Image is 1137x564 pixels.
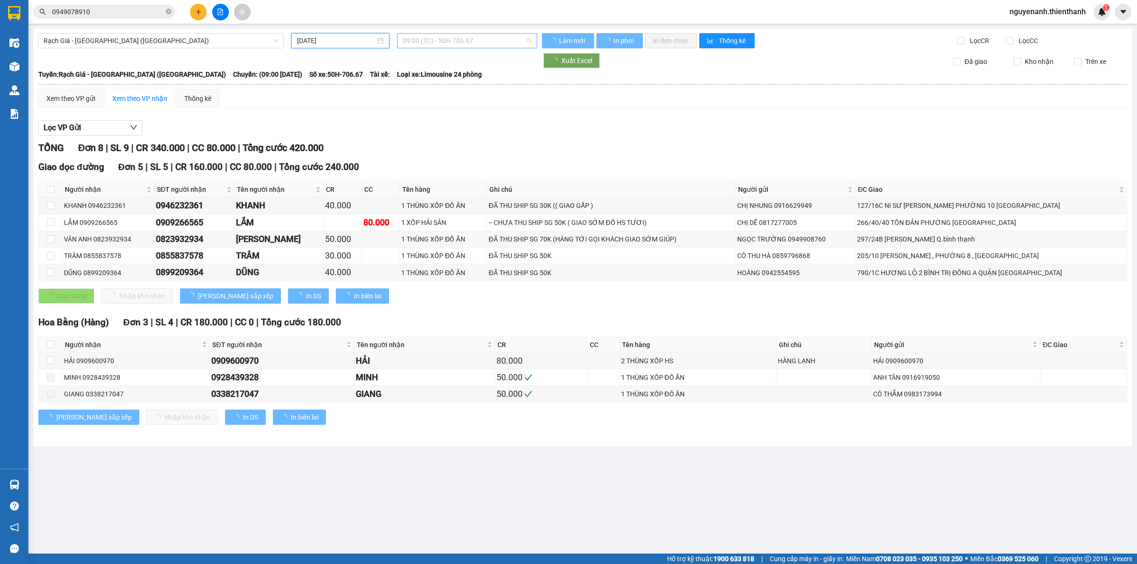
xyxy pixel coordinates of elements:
[288,288,329,304] button: In DS
[1002,6,1093,18] span: nguyenanh.thienthanh
[354,386,495,403] td: GIANG
[356,387,493,401] div: GIANG
[401,200,485,211] div: 1 THÙNG XỐP ĐỒ ĂN
[354,353,495,369] td: HẢI
[397,69,482,80] span: Loại xe: Limousine 24 phòng
[621,356,775,366] div: 2 THÙNG XỐP HS
[713,555,754,563] strong: 1900 633 818
[737,251,854,261] div: CÔ THU HÀ 0859796868
[401,217,485,228] div: 1 XỐP HẢI SẢN
[65,340,200,350] span: Người nhận
[496,387,585,401] div: 50.000
[495,337,587,353] th: CR
[707,37,715,45] span: bar-chart
[180,288,281,304] button: [PERSON_NAME] sắp xếp
[309,69,363,80] span: Số xe: 50H-706.67
[8,6,20,20] img: logo-vxr
[233,69,302,80] span: Chuyến: (09:00 [DATE])
[857,234,1125,244] div: 297/24B [PERSON_NAME] Q.bình thạnh
[1043,340,1117,350] span: ĐC Giao
[354,291,381,301] span: In biên lai
[778,356,870,366] div: HÀNG LẠNH
[210,386,354,403] td: 0338217047
[212,340,344,350] span: SĐT người nhận
[225,410,266,425] button: In DS
[401,234,485,244] div: 1 THÙNG XỐP ĐỒ ĂN
[176,317,178,328] span: |
[1046,554,1047,564] span: |
[1103,4,1110,11] sup: 1
[64,356,208,366] div: HẢI 0909600970
[211,387,352,401] div: 0338217047
[343,292,354,299] span: loading
[965,557,968,561] span: ⚪️
[876,555,963,563] strong: 0708 023 035 - 0935 103 250
[857,200,1125,211] div: 127/16C NI SƯ [PERSON_NAME] PHƯỜNG 10 [GEOGRAPHIC_DATA]
[559,36,587,46] span: Làm mới
[596,33,643,48] button: In phơi
[737,268,854,278] div: HOÀNG 0942554595
[998,555,1038,563] strong: 0369 525 060
[10,544,19,553] span: message
[621,372,775,383] div: 1 THÙNG XỐP ĐỒ ĂN
[154,248,235,264] td: 0855837578
[488,268,734,278] div: ĐÃ THU SHIP SG 50K
[243,412,258,422] span: In DS
[1015,36,1039,46] span: Lọc CC
[217,9,224,15] span: file-add
[10,523,19,532] span: notification
[236,266,321,279] div: DŨNG
[400,182,487,197] th: Tên hàng
[274,161,277,172] span: |
[238,142,240,153] span: |
[873,356,1038,366] div: HẢI 0909600970
[230,161,272,172] span: CC 80.000
[155,317,173,328] span: SL 4
[1115,4,1131,20] button: caret-down
[236,233,321,246] div: [PERSON_NAME]
[9,85,19,95] img: warehouse-icon
[336,288,389,304] button: In biên lai
[542,33,594,48] button: Làm mới
[236,249,321,262] div: TRÂM
[496,354,585,367] div: 80.000
[64,200,153,211] div: KHANH 0946232361
[356,354,493,367] div: HẢI
[171,161,173,172] span: |
[363,216,398,229] div: 80.000
[873,389,1038,399] div: CÔ THẮM 0983173994
[280,414,291,421] span: loading
[154,264,235,281] td: 0899209364
[306,291,321,301] span: In DS
[101,288,173,304] button: Nhập kho nhận
[403,34,532,48] span: 09:00 (TC) - 50H-706.67
[188,292,198,299] span: loading
[192,142,235,153] span: CC 80.000
[175,161,223,172] span: CR 160.000
[64,251,153,261] div: TRÂM 0855837578
[354,369,495,386] td: MINH
[239,9,245,15] span: aim
[846,554,963,564] span: Miền Nam
[488,234,734,244] div: ĐÃ THU SHIP SG 70K (HÀNG TỚI GỌI KHÁCH GIAO SỚM GIÚP)
[38,120,143,135] button: Lọc VP Gửi
[401,268,485,278] div: 1 THÙNG XỐP ĐỒ ĂN
[39,9,46,15] span: search
[64,268,153,278] div: DŨNG 0899209364
[667,554,754,564] span: Hỗ trợ kỹ thuật:
[235,197,323,214] td: KHANH
[614,36,635,46] span: In phơi
[296,292,306,299] span: loading
[236,199,321,212] div: KHANH
[356,371,493,384] div: MINH
[970,554,1038,564] span: Miền Bắc
[46,414,56,421] span: loading
[488,217,734,228] div: -- CHƯA THU SHIP SG 50K ( GIAO SỚM ĐỒ HS TƯƠI)
[235,264,323,281] td: DŨNG
[38,71,226,78] b: Tuyến: Rạch Giá - [GEOGRAPHIC_DATA] ([GEOGRAPHIC_DATA])
[857,268,1125,278] div: 790/1C HƯƠNG LỘ 2 BÌNH TRỊ ĐÔNG A QUẬN [GEOGRAPHIC_DATA]
[291,412,318,422] span: In biên lai
[550,37,558,44] span: loading
[235,215,323,231] td: LẮM
[1082,56,1110,67] span: Trên xe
